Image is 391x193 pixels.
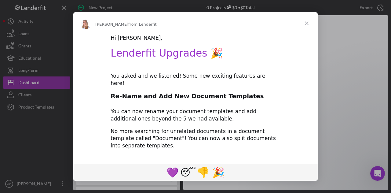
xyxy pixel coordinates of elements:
[111,108,280,123] div: You can now rename your document templates and add additional ones beyond the 5 we had available.
[165,165,180,180] span: purple heart reaction
[95,22,128,27] span: [PERSON_NAME]
[166,167,179,178] span: 💜
[197,167,209,178] span: 👎
[111,47,280,63] h1: Lenderfit Upgrades 🎉
[195,165,211,180] span: 1 reaction
[128,22,157,27] span: from Lenderfit
[111,128,280,150] div: No more searching for unrelated documents in a document template called "Document"! You can now a...
[81,20,90,29] img: Profile image for Allison
[296,12,318,34] span: Close
[180,165,195,180] span: sleeping reaction
[111,92,280,103] h2: Re-Name and Add New Document Templates
[212,167,225,178] span: 🎉
[180,167,196,178] span: 😴
[211,165,226,180] span: tada reaction
[111,35,280,42] div: Hi [PERSON_NAME],
[111,72,280,87] div: You asked and we listened! Some new exciting features are here!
